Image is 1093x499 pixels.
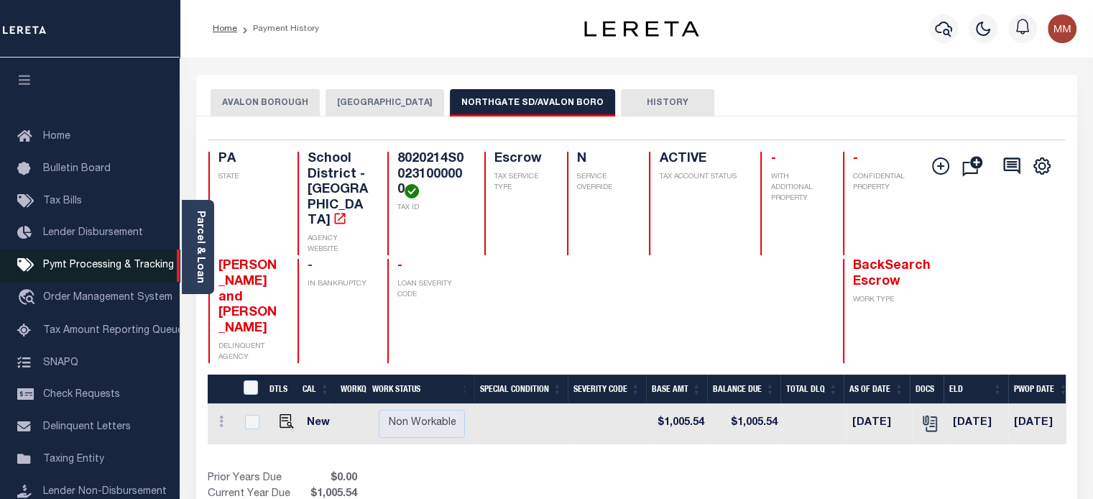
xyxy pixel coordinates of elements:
[17,289,40,308] i: travel_explore
[397,260,402,273] span: -
[621,89,714,116] button: HISTORY
[43,390,120,400] span: Check Requests
[847,404,913,444] td: [DATE]
[43,487,167,497] span: Lender Non-Disbursement
[577,152,632,168] h4: N
[770,152,775,165] span: -
[208,471,308,487] td: Prior Years Due
[218,342,281,363] p: DELINQUENT AGENCY
[264,375,297,404] th: DTLS
[308,234,370,255] p: AGENCY WEBSITE
[1048,14,1076,43] img: svg+xml;base64,PHN2ZyB4bWxucz0iaHR0cDovL3d3dy53My5vcmcvMjAwMC9zdmciIHBvaW50ZXItZXZlbnRzPSJub25lIi...
[494,172,550,193] p: TAX SERVICE TYPE
[568,375,646,404] th: Severity Code: activate to sort column ascending
[450,89,615,116] button: NORTHGATE SD/AVALON BORO
[577,172,632,193] p: SERVICE OVERRIDE
[646,375,707,404] th: Base Amt: activate to sort column ascending
[474,375,568,404] th: Special Condition: activate to sort column ascending
[43,422,131,432] span: Delinquent Letters
[844,375,910,404] th: As of Date: activate to sort column ascending
[853,260,931,288] span: BackSearch Escrow
[710,404,783,444] td: $1,005.54
[297,375,335,404] th: CAL: activate to sort column ascending
[1008,375,1074,404] th: PWOP Date: activate to sort column ascending
[235,375,264,404] th: &nbsp;
[43,454,104,464] span: Taxing Entity
[770,172,826,204] p: WITH ADDITIONAL PROPERTY
[208,375,235,404] th: &nbsp;&nbsp;&nbsp;&nbsp;&nbsp;&nbsp;&nbsp;&nbsp;&nbsp;&nbsp;
[43,260,174,270] span: Pymt Processing & Tracking
[659,172,743,183] p: TAX ACCOUNT STATUS
[397,279,467,301] p: LOAN SEVERITY CODE
[366,375,464,404] th: Work Status
[43,132,70,142] span: Home
[910,375,944,404] th: Docs
[195,211,205,283] a: Parcel & Loan
[707,375,780,404] th: Balance Due: activate to sort column ascending
[218,172,281,183] p: STATE
[43,326,183,336] span: Tax Amount Reporting Queue
[494,152,550,168] h4: Escrow
[947,404,1008,444] td: [DATE]
[301,404,341,444] td: New
[853,172,916,193] p: CONFIDENTIAL PROPERTY
[308,279,370,290] p: IN BANKRUPTCY
[237,22,319,35] li: Payment History
[326,89,444,116] button: [GEOGRAPHIC_DATA]
[853,152,858,165] span: -
[43,196,82,206] span: Tax Bills
[649,404,710,444] td: $1,005.54
[659,152,743,168] h4: ACTIVE
[43,357,78,367] span: SNAPQ
[584,21,699,37] img: logo-dark.svg
[335,375,366,404] th: WorkQ
[218,152,281,168] h4: PA
[308,152,370,229] h4: School District - [GEOGRAPHIC_DATA]
[308,260,313,273] span: -
[944,375,1008,404] th: ELD: activate to sort column ascending
[780,375,844,404] th: Total DLQ: activate to sort column ascending
[43,164,111,174] span: Bulletin Board
[211,89,320,116] button: AVALON BOROUGH
[218,260,277,334] span: [PERSON_NAME] and [PERSON_NAME]
[397,152,467,198] h4: 8020214S00231000000
[397,203,467,214] p: TAX ID
[43,228,143,238] span: Lender Disbursement
[1008,404,1074,444] td: [DATE]
[43,293,172,303] span: Order Management System
[308,471,360,487] span: $0.00
[853,295,916,306] p: WORK TYPE
[213,24,237,33] a: Home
